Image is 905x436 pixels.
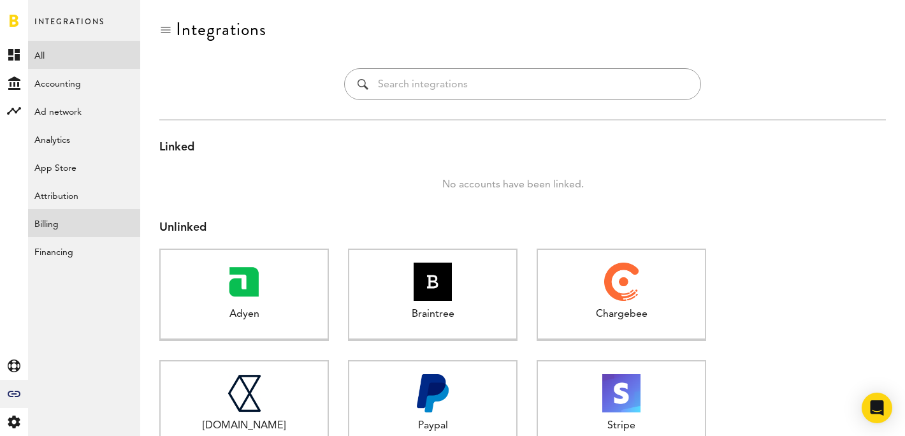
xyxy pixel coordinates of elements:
[414,263,452,301] img: Braintree
[28,97,140,125] a: Ad network
[161,307,328,322] div: Adyen
[159,140,886,156] div: Linked
[28,237,140,265] a: Financing
[28,209,140,237] a: Billing
[28,181,140,209] a: Attribution
[140,175,886,194] div: No accounts have been linked.
[227,374,261,412] img: Checkout.com
[378,69,688,99] input: Search integrations
[414,374,452,412] img: Paypal
[28,125,140,153] a: Analytics
[161,419,328,433] div: [DOMAIN_NAME]
[349,307,516,322] div: Braintree
[604,263,638,301] img: Chargebee
[28,69,140,97] a: Accounting
[27,9,73,20] span: Support
[862,393,892,423] div: Open Intercom Messenger
[349,419,516,433] div: Paypal
[28,41,140,69] a: All
[538,419,705,433] div: Stripe
[159,220,886,236] div: Unlinked
[538,307,705,322] div: Chargebee
[28,153,140,181] a: App Store
[602,374,641,412] img: Stripe
[176,19,266,40] div: Integrations
[225,263,263,301] img: Adyen
[34,14,105,41] span: Integrations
